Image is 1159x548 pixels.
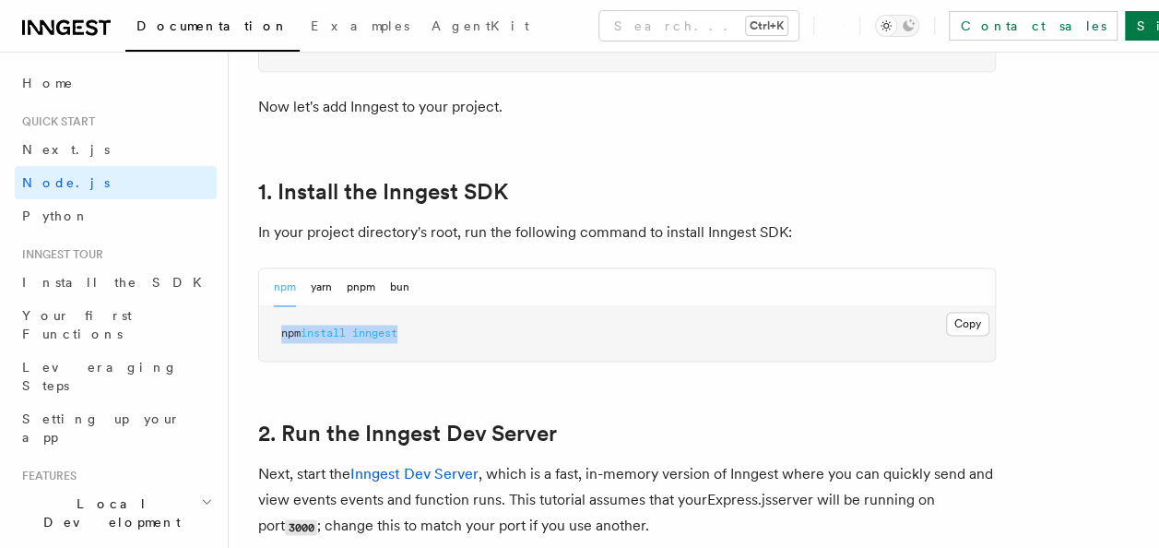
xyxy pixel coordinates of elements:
[15,299,217,351] a: Your first Functions
[258,421,557,447] a: 2. Run the Inngest Dev Server
[258,220,996,245] p: In your project directory's root, run the following command to install Inngest SDK:
[15,133,217,166] a: Next.js
[22,74,74,92] span: Home
[22,360,178,393] span: Leveraging Steps
[22,175,110,190] span: Node.js
[432,18,529,33] span: AgentKit
[746,17,787,35] kbd: Ctrl+K
[22,308,132,341] span: Your first Functions
[285,519,317,535] code: 3000
[22,275,213,290] span: Install the SDK
[15,199,217,232] a: Python
[15,66,217,100] a: Home
[15,469,77,483] span: Features
[274,268,296,306] button: npm
[301,327,346,340] span: install
[15,351,217,402] a: Leveraging Steps
[125,6,300,52] a: Documentation
[420,6,540,50] a: AgentKit
[311,268,332,306] button: yarn
[15,494,201,531] span: Local Development
[15,266,217,299] a: Install the SDK
[350,465,479,482] a: Inngest Dev Server
[875,15,919,37] button: Toggle dark mode
[136,18,289,33] span: Documentation
[15,247,103,262] span: Inngest tour
[15,487,217,539] button: Local Development
[300,6,420,50] a: Examples
[352,327,397,340] span: inngest
[22,142,110,157] span: Next.js
[22,208,89,223] span: Python
[281,327,301,340] span: npm
[22,411,181,445] span: Setting up your app
[258,179,508,205] a: 1. Install the Inngest SDK
[599,11,798,41] button: Search...Ctrl+K
[390,268,409,306] button: bun
[347,268,375,306] button: pnpm
[311,18,409,33] span: Examples
[258,461,996,540] p: Next, start the , which is a fast, in-memory version of Inngest where you can quickly send and vi...
[949,11,1118,41] a: Contact sales
[15,402,217,454] a: Setting up your app
[258,94,996,120] p: Now let's add Inngest to your project.
[946,312,989,336] button: Copy
[15,114,95,129] span: Quick start
[15,166,217,199] a: Node.js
